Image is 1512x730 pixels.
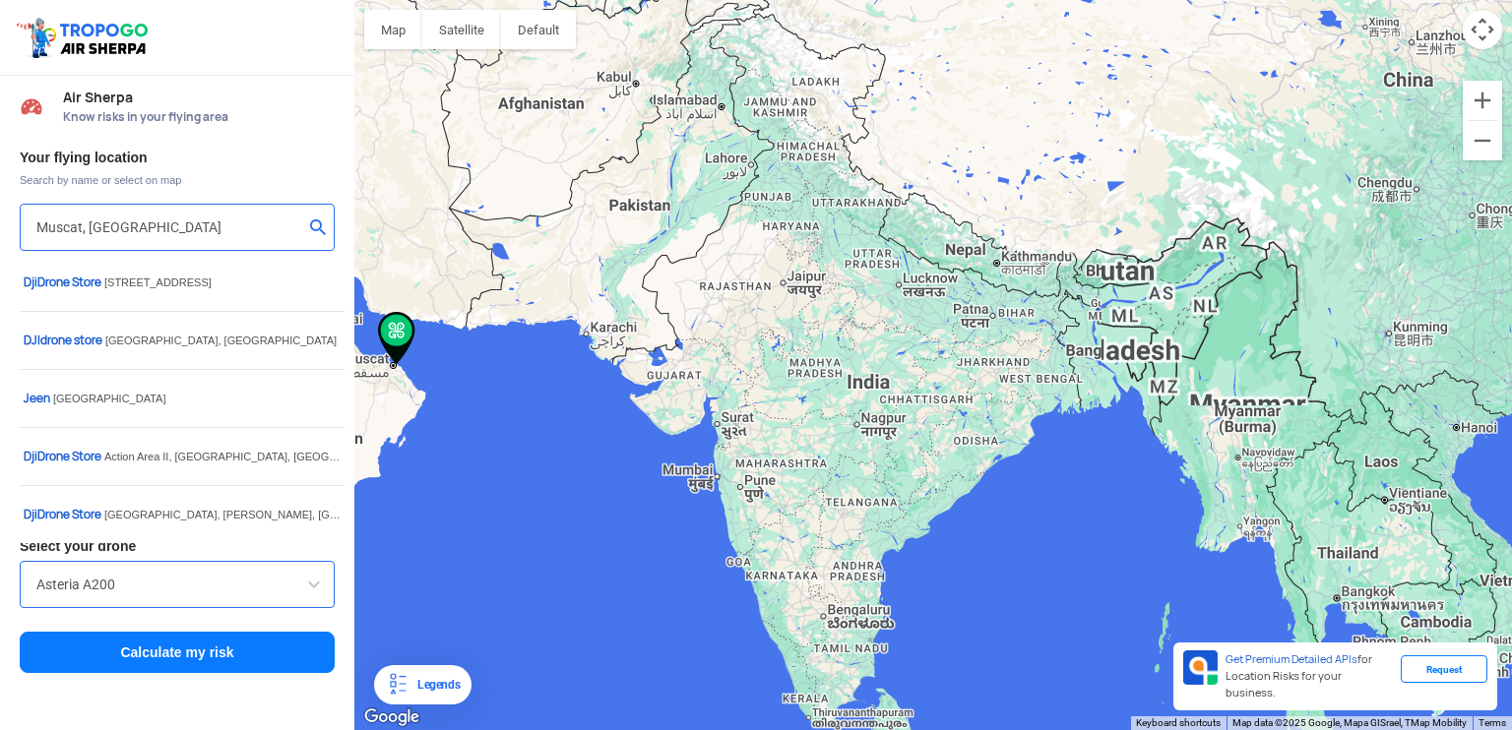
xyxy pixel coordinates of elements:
button: Show satellite imagery [422,10,501,49]
div: for Location Risks for your business. [1218,650,1401,702]
span: Action Area II, [GEOGRAPHIC_DATA], [GEOGRAPHIC_DATA], [GEOGRAPHIC_DATA] [104,451,525,462]
button: Show street map [364,10,422,49]
span: DJI [24,333,40,348]
input: Search by name or Brand [36,573,318,596]
button: Zoom out [1463,121,1502,160]
span: drone store [24,333,105,348]
span: Drone Store [24,507,104,522]
span: Know risks in your flying area [63,109,335,125]
button: Keyboard shortcuts [1136,716,1221,730]
span: Dji [24,449,37,464]
input: Search your flying location [36,215,303,239]
img: Risk Scores [20,94,43,118]
button: Calculate my risk [20,632,335,673]
img: Premium APIs [1183,650,1218,685]
span: Map data ©2025 Google, Mapa GISrael, TMap Mobility [1232,717,1467,728]
div: Request [1401,655,1487,683]
span: Drone Store [24,274,104,290]
img: ic_tgdronemaps.svg [15,15,155,60]
span: Drone Store [24,449,104,464]
span: [GEOGRAPHIC_DATA] [53,393,166,404]
img: Legends [386,673,409,697]
span: [STREET_ADDRESS] [104,276,212,288]
span: Dji [24,507,37,522]
span: [GEOGRAPHIC_DATA], [PERSON_NAME], [GEOGRAPHIC_DATA], [GEOGRAPHIC_DATA], [GEOGRAPHIC_DATA], [GEOGR... [104,509,787,520]
button: Zoom in [1463,81,1502,120]
span: Air Sherpa [63,90,335,105]
a: Terms [1479,717,1506,728]
div: Legends [409,673,460,697]
img: Google [359,704,424,730]
span: Dji [24,274,37,290]
h3: Your flying location [20,151,335,164]
span: Jeen [24,391,50,406]
h3: Select your drone [20,539,335,553]
span: Search by name or select on map [20,172,335,188]
span: [GEOGRAPHIC_DATA], [GEOGRAPHIC_DATA] [105,335,337,346]
button: Map camera controls [1463,10,1502,49]
a: Open this area in Google Maps (opens a new window) [359,704,424,730]
span: Get Premium Detailed APIs [1226,652,1357,666]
